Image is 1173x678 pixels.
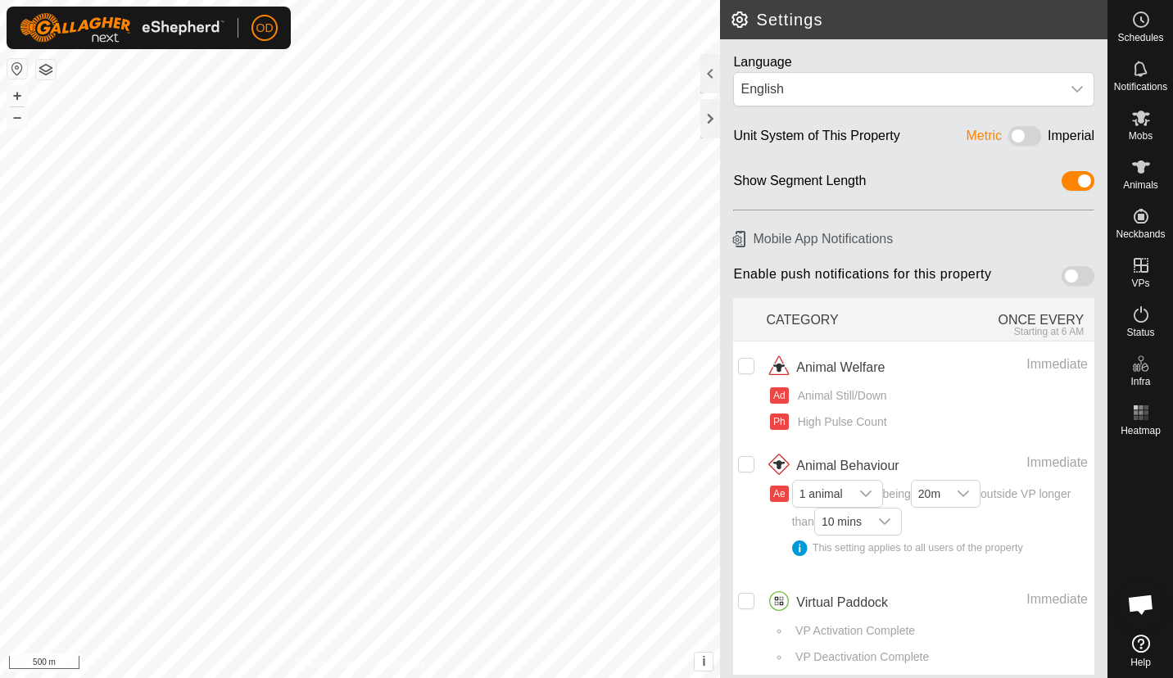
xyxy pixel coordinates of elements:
[36,60,56,79] button: Map Layers
[793,481,849,507] span: 1 animal
[790,649,929,666] span: VP Deactivation Complete
[1061,73,1094,106] div: dropdown trigger
[1116,580,1166,629] div: Open chat
[376,657,424,671] a: Contact Us
[1130,658,1151,667] span: Help
[1123,180,1158,190] span: Animals
[790,622,915,640] span: VP Activation Complete
[912,481,947,507] span: 20m
[953,453,1088,472] div: Immediate
[1126,328,1154,337] span: Status
[1130,377,1150,386] span: Infra
[727,224,1101,253] h6: Mobile App Notifications
[766,355,792,381] img: animal welfare icon
[770,414,788,430] button: Ph
[815,508,868,535] span: 10 mins
[868,508,901,535] div: dropdown trigger
[967,126,1003,151] div: Metric
[1116,229,1165,239] span: Neckbands
[953,355,1088,374] div: Immediate
[1108,628,1173,674] a: Help
[256,20,274,37] span: OD
[947,481,980,507] div: dropdown trigger
[734,73,1061,106] span: English
[296,657,357,671] a: Privacy Policy
[792,487,1088,556] span: being outside VP longer than
[770,387,788,404] button: Ad
[695,653,713,671] button: i
[702,654,705,668] span: i
[1121,426,1161,436] span: Heatmap
[1048,126,1094,151] div: Imperial
[7,59,27,79] button: Reset Map
[7,107,27,127] button: –
[730,10,1107,29] h2: Settings
[766,301,930,337] div: CATEGORY
[796,593,888,612] span: Virtual Paddock
[733,266,991,292] span: Enable push notifications for this property
[792,540,1088,556] div: This setting applies to all users of the property
[740,79,1054,99] div: English
[931,326,1084,337] div: Starting at 6 AM
[1131,278,1149,288] span: VPs
[953,590,1088,609] div: Immediate
[766,590,792,616] img: virtual paddocks icon
[7,86,27,106] button: +
[792,387,887,405] span: Animal Still/Down
[733,171,866,197] div: Show Segment Length
[20,13,224,43] img: Gallagher Logo
[849,481,882,507] div: dropdown trigger
[733,52,1094,72] div: Language
[1129,131,1153,141] span: Mobs
[792,414,887,431] span: High Pulse Count
[931,301,1094,337] div: ONCE EVERY
[733,126,899,151] div: Unit System of This Property
[1117,33,1163,43] span: Schedules
[796,358,885,377] span: Animal Welfare
[770,486,788,502] button: Ae
[766,453,792,479] img: animal behaviour icon
[1114,82,1167,92] span: Notifications
[796,456,899,476] span: Animal Behaviour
